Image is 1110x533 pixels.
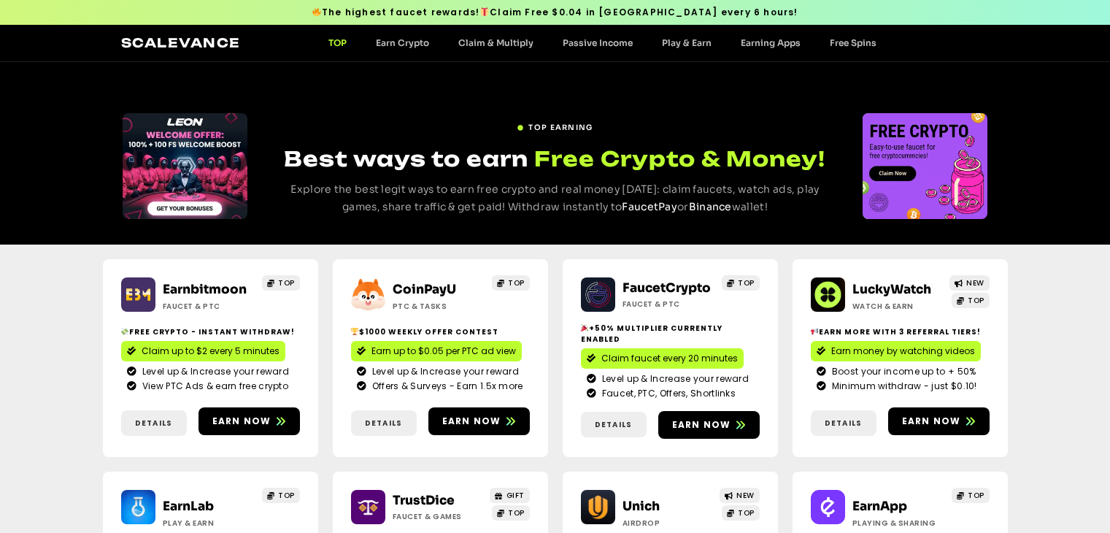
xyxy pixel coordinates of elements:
a: TrustDice [393,493,455,508]
a: Unich [623,499,660,514]
span: TOP [278,277,295,288]
span: Faucet, PTC, Offers, Shortlinks [598,387,736,400]
span: Details [135,418,172,429]
span: TOP EARNING [528,122,593,133]
h2: Play & Earn [163,518,254,529]
img: 🎉 [581,324,588,331]
div: 1 / 3 [863,113,987,219]
a: EarnLab [163,499,214,514]
span: NEW [966,277,984,288]
a: TOP [492,275,530,291]
a: TOP [314,37,361,48]
span: TOP [508,277,525,288]
a: Free Spins [815,37,891,48]
a: Details [121,410,187,436]
img: 🔥 [312,7,321,16]
span: Details [825,418,862,429]
a: TOP [492,505,530,521]
a: Earn now [199,407,300,435]
a: Claim faucet every 20 minutes [581,348,744,369]
span: Earn now [902,415,961,428]
span: View PTC Ads & earn free crypto [139,380,288,393]
img: 🏆 [351,328,358,335]
span: Claim faucet every 20 minutes [601,352,738,365]
a: NEW [949,275,990,291]
nav: Menu [314,37,891,48]
span: Minimum withdraw - just $0.10! [828,380,977,393]
span: Level up & Increase your reward [369,365,519,378]
span: Claim up to $2 every 5 minutes [142,345,280,358]
a: Claim & Multiply [444,37,548,48]
a: CoinPayU [393,282,456,297]
span: Free Crypto & Money! [534,145,825,173]
a: TOP [952,293,990,308]
span: TOP [508,507,525,518]
img: 🎁 [480,7,489,16]
a: LuckyWatch [852,282,931,297]
h2: Watch & Earn [852,301,944,312]
span: TOP [278,490,295,501]
a: Binance [689,200,732,213]
a: Earn Crypto [361,37,444,48]
h2: +50% Multiplier currently enabled [581,323,760,345]
a: FaucetCrypto [623,280,711,296]
span: Earn now [212,415,271,428]
a: Earn now [888,407,990,435]
a: Earn up to $0.05 per PTC ad view [351,341,522,361]
a: Earn now [428,407,530,435]
img: 💸 [121,328,128,335]
span: Boost your income up to + 50% [828,365,976,378]
h2: ptc & Tasks [393,301,484,312]
span: Earn money by watching videos [831,345,975,358]
a: Earnbitmoon [163,282,247,297]
a: Earn money by watching videos [811,341,981,361]
span: TOP [968,490,984,501]
a: TOP [262,488,300,503]
span: Offers & Surveys - Earn 1.5x more [369,380,523,393]
span: The highest faucet rewards! Claim Free $0.04 in [GEOGRAPHIC_DATA] every 6 hours! [312,6,798,19]
h2: Free crypto - Instant withdraw! [121,326,300,337]
span: TOP [968,295,984,306]
span: Level up & Increase your reward [139,365,289,378]
h2: Playing & Sharing [852,518,944,529]
a: Earn now [658,411,760,439]
a: Passive Income [548,37,647,48]
span: Earn now [672,418,731,432]
a: TOP [722,275,760,291]
a: GIFT [490,488,530,503]
a: TOP [722,505,760,521]
h2: Airdrop [623,518,714,529]
a: Details [811,410,876,436]
span: TOP [738,507,755,518]
img: 📢 [811,328,818,335]
span: TOP [738,277,755,288]
p: Explore the best legit ways to earn free crypto and real money [DATE]: claim faucets, watch ads, ... [274,181,836,216]
div: Slides [863,113,987,219]
span: GIFT [506,490,525,501]
h2: Earn more with 3 referral Tiers! [811,326,990,337]
a: EarnApp [852,499,907,514]
a: TOP [262,275,300,291]
a: Claim up to $2 every 5 minutes [121,341,285,361]
span: Details [365,418,402,429]
a: Details [351,410,417,436]
span: Level up & Increase your reward [598,372,749,386]
span: Earn up to $0.05 per PTC ad view [371,345,516,358]
span: Earn now [442,415,501,428]
span: Best ways to earn [284,146,528,172]
h2: Faucet & PTC [623,299,714,310]
a: Details [581,412,647,437]
a: TOP [952,488,990,503]
a: Scalevance [121,35,241,50]
h2: $1000 Weekly Offer contest [351,326,530,337]
a: Play & Earn [647,37,726,48]
a: NEW [720,488,760,503]
h2: Faucet & PTC [163,301,254,312]
h2: Faucet & Games [393,511,484,522]
span: NEW [736,490,755,501]
a: TOP EARNING [517,116,593,133]
div: Slides [123,113,247,219]
a: Earning Apps [726,37,815,48]
span: Details [595,419,632,430]
a: FaucetPay [622,200,677,213]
